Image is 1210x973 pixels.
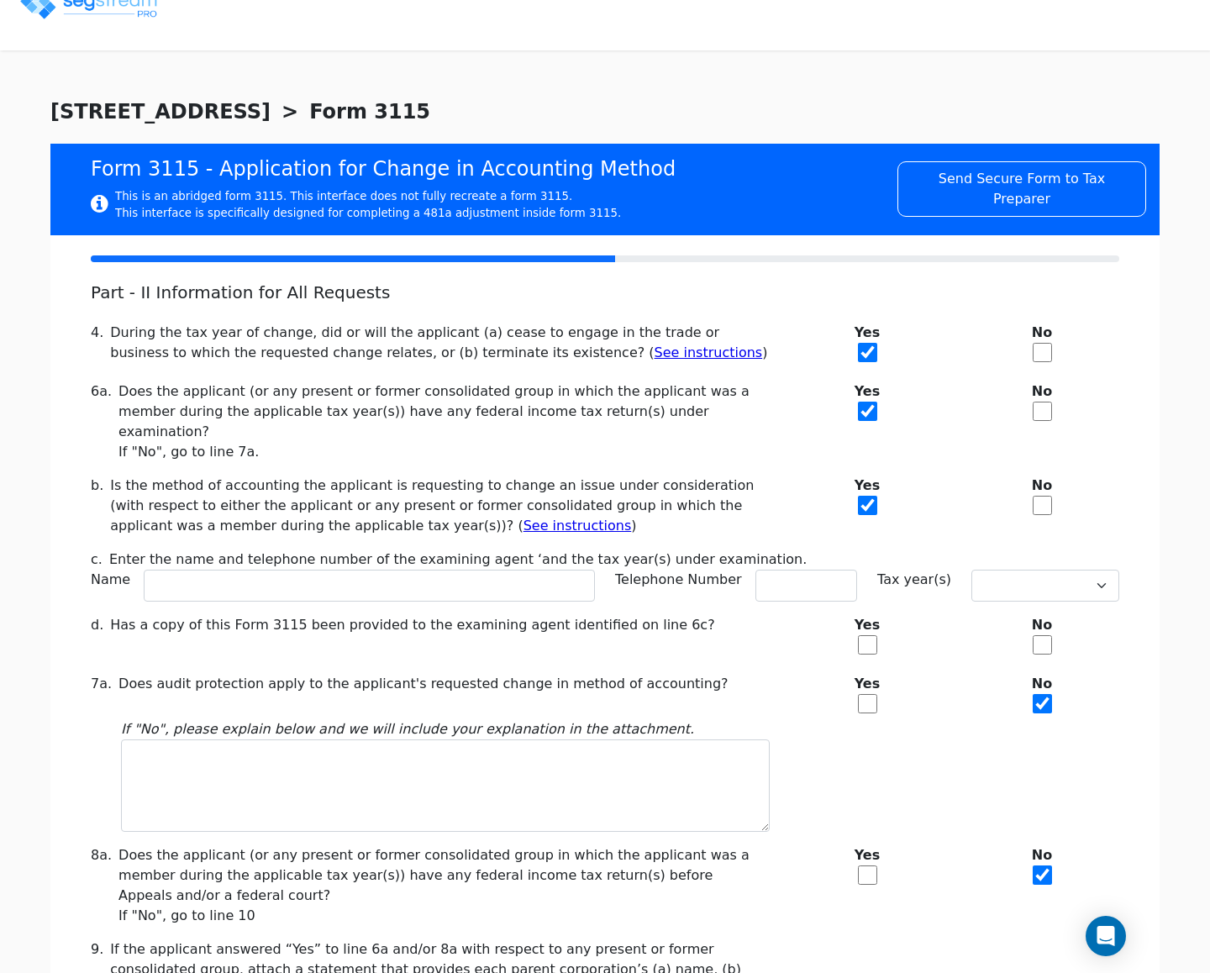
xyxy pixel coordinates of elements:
[965,323,1119,343] b: No
[115,205,621,222] div: This interface is specifically designed for completing a 481a adjustment inside form 3115.
[115,188,621,205] div: This is an abridged form 3115. This interface does not fully recreate a form 3115.
[309,97,430,127] span: Form 3115
[118,381,770,442] div: Does the applicant (or any present or former consolidated group in which the applicant was a memb...
[965,674,1119,694] b: No
[118,674,770,694] div: Does audit protection apply to the applicant's requested change in method of accounting?
[118,442,770,462] div: If "No", go to line 7a.
[91,570,130,602] div: Name
[281,97,298,127] span: >
[790,476,944,496] b: Yes
[790,845,944,865] b: Yes
[790,615,944,635] b: Yes
[615,570,742,602] div: Telephone Number
[91,323,110,368] div: 4.
[110,323,770,368] div: During the tax year of change, did or will the applicant (a) cease to engage in the trade or busi...
[897,161,1146,217] button: Send Secure Form to Tax Preparer
[110,615,770,635] div: Has a copy of this Form 3115 been provided to the examining agent identified on line 6c?
[91,674,118,719] div: 7a.
[91,476,110,536] div: b.
[965,476,1119,496] b: No
[91,282,770,302] h5: Part - II Information for All Requests
[1086,916,1126,956] div: Open Intercom Messenger
[109,550,1119,570] div: Enter the name and telephone number of the examining agent ‘and the tax year(s) under examination.
[877,570,951,602] div: Tax year(s)
[91,845,118,926] div: 8a.
[91,615,110,660] div: d.
[91,157,877,181] h4: Form 3115 - Application for Change in Accounting Method
[790,323,944,343] b: Yes
[965,381,1119,402] b: No
[91,550,109,570] div: c.
[655,344,763,360] a: See instructions
[790,674,944,694] b: Yes
[965,615,1119,635] b: No
[965,845,1119,865] b: No
[91,381,118,462] div: 6a.
[118,906,770,926] div: If "No", go to line 10
[523,518,632,534] a: See instructions
[50,97,271,127] span: [STREET_ADDRESS]
[121,721,694,737] i: If "No", please explain below and we will include your explanation in the attachment.
[110,476,770,536] div: Is the method of accounting the applicant is requesting to change an issue under consideration (w...
[118,845,770,906] div: Does the applicant (or any present or former consolidated group in which the applicant was a memb...
[790,381,944,402] b: Yes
